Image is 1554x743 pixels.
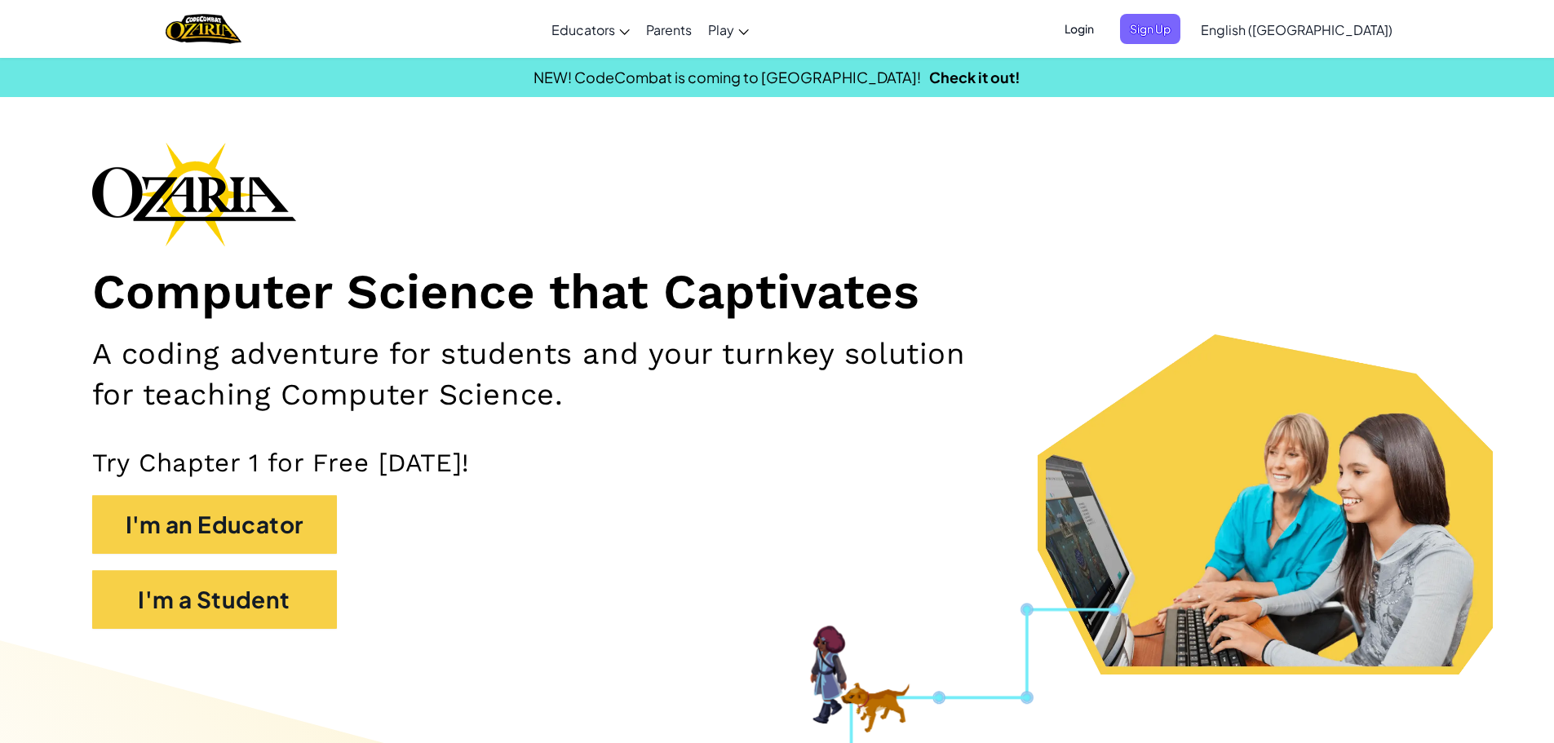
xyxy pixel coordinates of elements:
[551,21,615,38] span: Educators
[166,12,241,46] img: Home
[92,142,296,246] img: Ozaria branding logo
[638,7,700,51] a: Parents
[92,570,337,629] button: I'm a Student
[166,12,241,46] a: Ozaria by CodeCombat logo
[92,263,1463,322] h1: Computer Science that Captivates
[700,7,757,51] a: Play
[708,21,734,38] span: Play
[1120,14,1180,44] button: Sign Up
[543,7,638,51] a: Educators
[533,68,921,86] span: NEW! CodeCombat is coming to [GEOGRAPHIC_DATA]!
[92,447,1463,479] p: Try Chapter 1 for Free [DATE]!
[1201,21,1392,38] span: English ([GEOGRAPHIC_DATA])
[92,495,337,554] button: I'm an Educator
[1193,7,1401,51] a: English ([GEOGRAPHIC_DATA])
[92,334,1011,414] h2: A coding adventure for students and your turnkey solution for teaching Computer Science.
[1055,14,1104,44] button: Login
[929,68,1021,86] a: Check it out!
